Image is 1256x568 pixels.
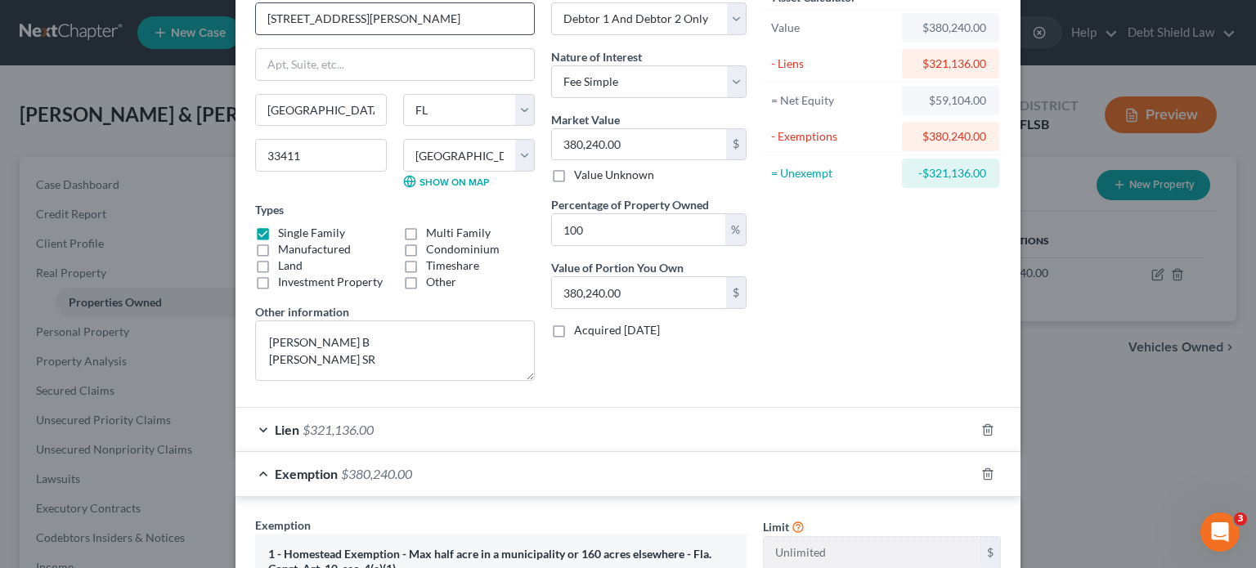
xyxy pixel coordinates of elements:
div: = Net Equity [771,92,895,109]
div: $ [980,537,1000,568]
label: Land [278,257,303,274]
div: $ [726,129,746,160]
label: Other information [255,303,349,320]
div: $321,136.00 [915,56,986,72]
span: Exemption [275,466,338,481]
div: - Liens [771,56,895,72]
iframe: Intercom live chat [1200,512,1240,552]
span: Exemption [255,518,311,532]
label: Investment Property [278,274,383,290]
input: Apt, Suite, etc... [256,49,534,80]
label: Multi Family [426,225,491,241]
label: Acquired [DATE] [574,322,660,338]
div: Value [771,20,895,36]
span: Lien [275,422,299,437]
input: Enter address... [256,3,534,34]
input: Enter zip... [255,139,387,172]
div: $59,104.00 [915,92,986,109]
span: 3 [1234,512,1247,526]
div: = Unexempt [771,165,895,181]
input: Enter city... [256,95,386,126]
label: Value of Portion You Own [551,259,684,276]
input: 0.00 [552,129,726,160]
label: Timeshare [426,257,479,274]
input: 0.00 [552,214,725,245]
div: - Exemptions [771,128,895,145]
a: Show on Map [403,175,489,188]
label: Other [426,274,456,290]
label: Value Unknown [574,167,654,183]
span: Limit [763,520,789,534]
label: Types [255,201,284,218]
span: $321,136.00 [303,422,374,437]
label: Percentage of Property Owned [551,196,709,213]
div: $ [726,277,746,308]
label: Single Family [278,225,345,241]
label: Condominium [426,241,500,257]
div: $380,240.00 [915,128,986,145]
input: 0.00 [552,277,726,308]
input: -- [764,537,980,568]
span: $380,240.00 [341,466,412,481]
div: % [725,214,746,245]
label: Nature of Interest [551,48,642,65]
label: Manufactured [278,241,351,257]
div: -$321,136.00 [915,165,986,181]
label: Market Value [551,111,620,128]
div: $380,240.00 [915,20,986,36]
